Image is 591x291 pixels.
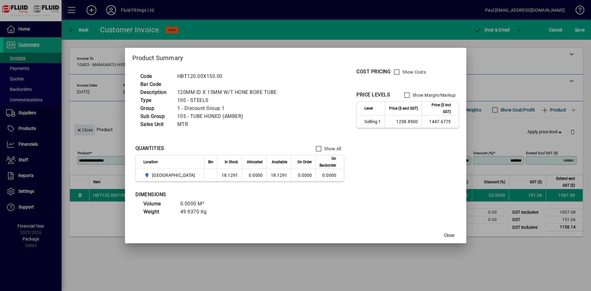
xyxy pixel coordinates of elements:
button: Close [439,230,459,241]
span: Price ($ incl GST) [426,102,451,115]
td: 18.1291 [266,169,291,181]
td: 1 - Discount Group 1 [174,104,284,112]
td: HBT120.00X150.00 [174,72,284,80]
span: Location [143,159,158,165]
label: Show All [323,146,341,152]
td: 18.1291 [217,169,242,181]
td: Weight [140,208,177,216]
td: 120MM ID X 15MM W/T HONE BORE TUBE [174,88,284,96]
span: On Order [297,159,312,165]
td: Bar Code [137,80,174,88]
td: 0.0000 [316,169,344,181]
td: 1447.6775 [422,115,459,128]
span: Price ($ excl GST) [389,105,418,112]
div: PRICE LEVELS [356,91,390,99]
h2: Product Summary [125,48,466,66]
td: 105 - TUBE HONED (AMBER) [174,112,284,120]
span: AUCKLAND [143,172,198,179]
span: Close [444,232,454,239]
td: Description [137,88,174,96]
td: 49.9370 Kg [177,208,214,216]
div: DIMENSIONS [135,191,289,198]
span: [GEOGRAPHIC_DATA] [152,172,195,178]
div: QUANTITIES [135,145,164,152]
span: Level [364,105,373,112]
span: Allocated [247,159,263,165]
label: Show Margin/Markup [411,92,456,98]
label: Show Costs [401,69,426,75]
span: Available [272,159,287,165]
span: Selling 1 [364,119,381,125]
span: Bin [208,159,213,165]
span: 0.0000 [298,173,312,178]
td: 1258.8500 [385,115,422,128]
span: On Backorder [320,155,336,169]
td: 0.0000 M³ [177,200,214,208]
td: MTR [174,120,284,128]
td: 100 - STEELS [174,96,284,104]
td: 0.0000 [242,169,266,181]
td: Code [137,72,174,80]
span: In Stock [225,159,238,165]
td: Group [137,104,174,112]
td: Sub Group [137,112,174,120]
td: Type [137,96,174,104]
td: Sales Unit [137,120,174,128]
td: Volume [140,200,177,208]
div: COST PRICING [356,68,391,75]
